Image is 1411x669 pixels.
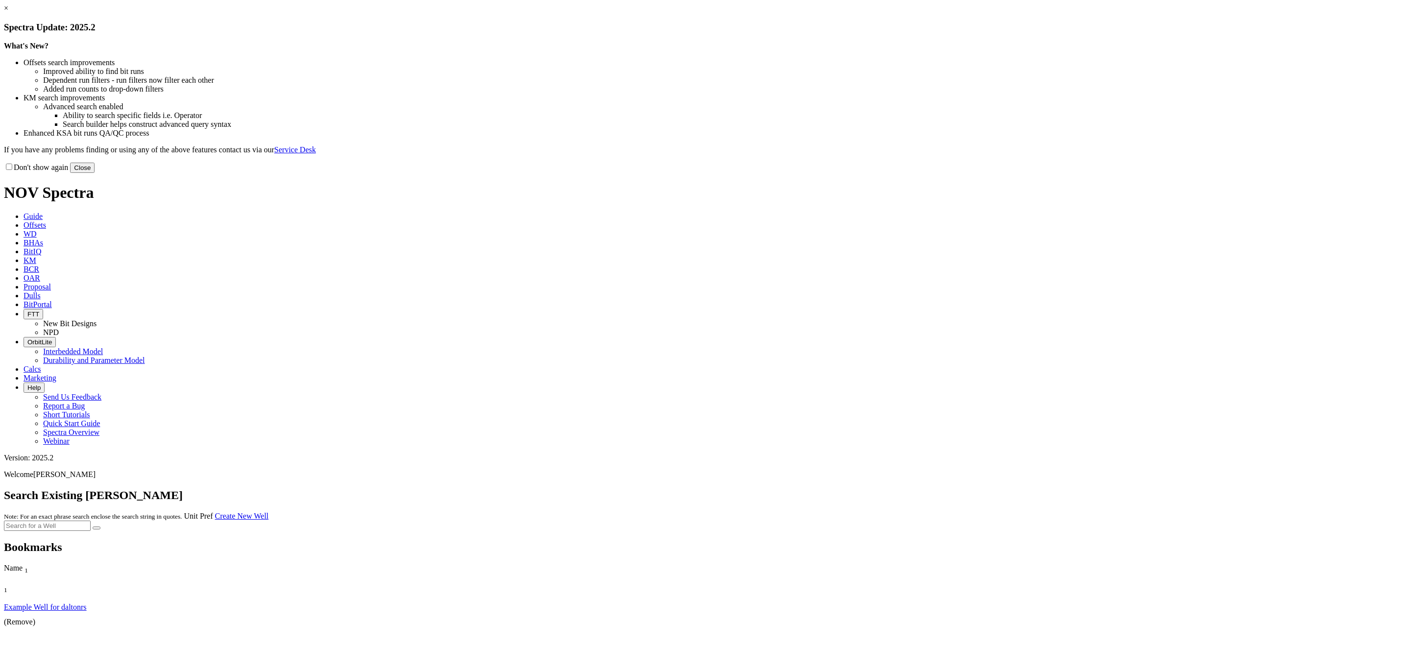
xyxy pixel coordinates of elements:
div: Sort None [4,564,1342,583]
span: Sort None [24,564,28,572]
span: FTT [27,311,39,318]
a: Quick Start Guide [43,419,100,428]
span: WD [24,230,37,238]
span: BitPortal [24,300,52,309]
span: Calcs [24,365,41,373]
p: If you have any problems finding or using any of the above features contact us via our [4,145,1407,154]
h1: NOV Spectra [4,184,1407,202]
li: Improved ability to find bit runs [43,67,1407,76]
li: Enhanced KSA bit runs QA/QC process [24,129,1407,138]
a: NPD [43,328,59,336]
a: (Remove) [4,618,35,626]
div: Column Menu [4,594,53,603]
a: Report a Bug [43,402,85,410]
div: Column Menu [4,574,1342,583]
div: Sort None [4,583,53,603]
span: Dulls [24,291,41,300]
a: Interbedded Model [43,347,103,356]
span: KM [24,256,36,264]
span: Sort None [4,583,7,592]
div: Sort None [4,564,1342,574]
li: Offsets search improvements [24,58,1407,67]
span: Guide [24,212,43,220]
h2: Search Existing [PERSON_NAME] [4,489,1407,502]
a: Unit Pref [184,512,213,520]
h3: Spectra Update: 2025.2 [4,22,1407,33]
span: Proposal [24,283,51,291]
span: BHAs [24,239,43,247]
a: Durability and Parameter Model [43,356,145,364]
a: Spectra Overview [43,428,99,436]
sub: 1 [24,567,28,574]
span: OrbitLite [27,338,52,346]
a: New Bit Designs [43,319,97,328]
span: [PERSON_NAME] [33,470,96,478]
span: Help [27,384,41,391]
a: Service Desk [274,145,316,154]
sub: 1 [4,586,7,594]
a: Webinar [43,437,70,445]
li: Search builder helps construct advanced query syntax [63,120,1407,129]
a: Example Well for daltonrs [4,603,87,611]
li: Added run counts to drop-down filters [43,85,1407,94]
strong: What's New? [4,42,49,50]
span: BitIQ [24,247,41,256]
button: Close [70,163,95,173]
span: BCR [24,265,39,273]
li: Ability to search specific fields i.e. Operator [63,111,1407,120]
h2: Bookmarks [4,541,1407,554]
li: KM search improvements [24,94,1407,102]
li: Advanced search enabled [43,102,1407,111]
small: Note: For an exact phrase search enclose the search string in quotes. [4,513,182,520]
p: Welcome [4,470,1407,479]
a: Send Us Feedback [43,393,101,401]
span: Marketing [24,374,56,382]
div: Version: 2025.2 [4,454,1407,462]
span: OAR [24,274,40,282]
span: Name [4,564,23,572]
label: Don't show again [4,163,68,171]
a: Create New Well [215,512,268,520]
a: Short Tutorials [43,410,90,419]
div: Sort None [4,583,53,594]
span: Offsets [24,221,46,229]
input: Search for a Well [4,521,91,531]
input: Don't show again [6,164,12,170]
a: × [4,4,8,12]
li: Dependent run filters - run filters now filter each other [43,76,1407,85]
